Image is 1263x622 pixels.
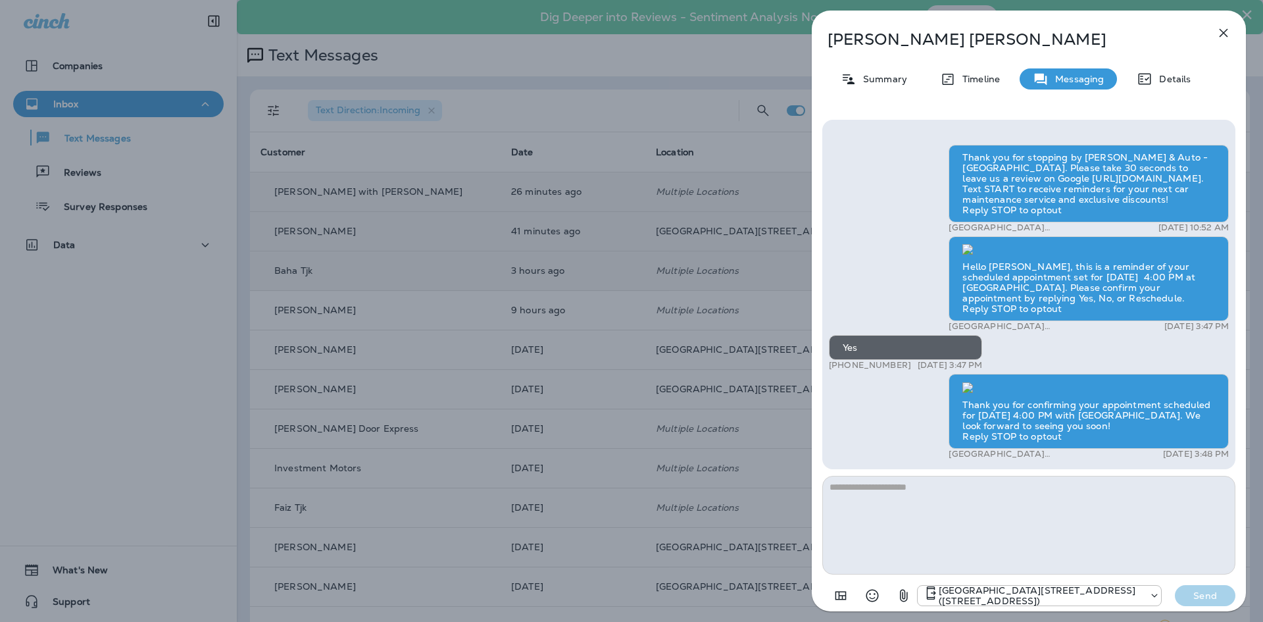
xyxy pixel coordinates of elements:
[1049,74,1104,84] p: Messaging
[949,321,1116,332] p: [GEOGRAPHIC_DATA][STREET_ADDRESS] ([STREET_ADDRESS])
[1164,321,1229,332] p: [DATE] 3:47 PM
[949,374,1229,449] div: Thank you for confirming your appointment scheduled for [DATE] 4:00 PM with [GEOGRAPHIC_DATA]. We...
[956,74,1000,84] p: Timeline
[1158,222,1229,233] p: [DATE] 10:52 AM
[949,145,1229,222] div: Thank you for stopping by [PERSON_NAME] & Auto - [GEOGRAPHIC_DATA]. Please take 30 seconds to lea...
[829,360,911,371] p: [PHONE_NUMBER]
[828,30,1187,49] p: [PERSON_NAME] [PERSON_NAME]
[856,74,907,84] p: Summary
[939,585,1143,606] p: [GEOGRAPHIC_DATA][STREET_ADDRESS] ([STREET_ADDRESS])
[918,585,1161,606] div: +1 (402) 891-8464
[949,236,1229,322] div: Hello [PERSON_NAME], this is a reminder of your scheduled appointment set for [DATE] 4:00 PM at [...
[962,244,973,255] img: twilio-download
[1152,74,1191,84] p: Details
[1163,449,1229,459] p: [DATE] 3:48 PM
[859,583,885,609] button: Select an emoji
[949,449,1116,459] p: [GEOGRAPHIC_DATA][STREET_ADDRESS] ([STREET_ADDRESS])
[962,382,973,393] img: twilio-download
[918,360,982,371] p: [DATE] 3:47 PM
[828,583,854,609] button: Add in a premade template
[829,335,982,360] div: Yes
[949,222,1116,233] p: [GEOGRAPHIC_DATA][STREET_ADDRESS] ([STREET_ADDRESS])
